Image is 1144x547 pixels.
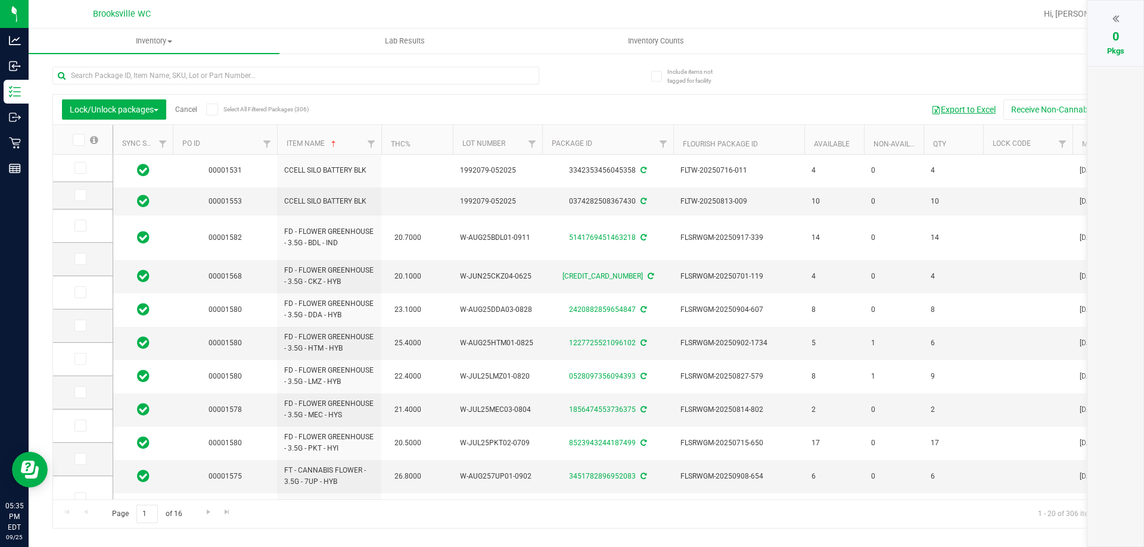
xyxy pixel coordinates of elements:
span: 1992079-052025 [460,165,535,176]
inline-svg: Reports [9,162,21,174]
a: Sync Status [122,139,168,148]
span: 8 [931,304,976,315]
a: Lock Code [993,139,1031,148]
span: Sync from Compliance System [639,233,646,242]
span: FLSRWGM-20250701-119 [680,271,797,282]
a: 00001575 [209,472,242,480]
span: 17 [812,437,857,449]
a: 1227725521096102 [569,339,636,347]
inline-svg: Inventory [9,86,21,98]
span: Hi, [PERSON_NAME]! [1044,9,1121,18]
span: In Sync [137,301,150,318]
span: Brooksville WC [93,9,151,19]
span: 4 [812,165,857,176]
span: FLSRWGM-20250814-802 [680,404,797,415]
span: Sync from Compliance System [639,472,646,480]
span: In Sync [137,401,150,418]
a: 00001580 [209,339,242,347]
span: FLSRWGM-20250902-1734 [680,337,797,349]
a: Go to the next page [200,505,217,521]
span: In Sync [137,468,150,485]
span: CCELL SILO BATTERY BLK [284,165,374,176]
span: In Sync [137,435,150,451]
span: 20.1000 [388,268,427,285]
a: [CREDIT_CARD_NUMBER] [562,272,643,280]
a: Filter [257,134,277,154]
span: Lock/Unlock packages [70,105,158,114]
a: 00001553 [209,197,242,205]
button: Receive Non-Cannabis [1003,99,1102,120]
span: FD - FLOWER GREENHOUSE - 3.5G - DDA - HYB [284,298,374,321]
span: Inventory Counts [612,36,700,46]
span: W-JUL25LMZ01-0820 [460,371,535,382]
span: Pkgs [1107,46,1124,55]
span: Sync from Compliance System [639,405,646,414]
span: Inventory [29,36,279,46]
span: FLTW-20250813-009 [680,196,797,207]
a: 00001580 [209,372,242,380]
a: Lot Number [462,139,505,148]
p: 09/25 [5,533,23,542]
span: 0 [871,437,916,449]
a: 1856474553736375 [569,405,636,414]
a: Cancel [175,105,197,114]
span: 0 [871,404,916,415]
span: W-JUL25PKT02-0709 [460,437,535,449]
span: FLTW-20250716-011 [680,165,797,176]
span: 2 [812,404,857,415]
span: FD - FLOWER GREENHOUSE - 3.5G - CKZ - HYB [284,265,374,287]
a: Filter [153,134,173,154]
span: 4 [812,271,857,282]
a: Lab Results [279,29,530,54]
a: Filter [362,134,381,154]
span: 1 [871,337,916,349]
span: W-JUL25MEC03-0804 [460,404,535,415]
span: FLSRWGM-20250715-650 [680,437,797,449]
span: 0 [1112,29,1119,43]
span: 21.4000 [388,401,427,418]
span: 8 [812,371,857,382]
span: FD - FLOWER GREENHOUSE - 3.5G - LMZ - HYB [284,365,374,387]
a: Available [814,140,850,148]
span: 4 [931,165,976,176]
span: FD - FLOWER GREENHOUSE - 3.5G - HTM - HYB [284,332,374,354]
a: 2420882859654847 [569,305,636,314]
inline-svg: Outbound [9,111,21,123]
a: 00001531 [209,166,242,174]
div: 0374282508367430 [540,196,675,207]
span: FD - FLOWER GREENHOUSE - 3.5G - BDL - IND [284,226,374,249]
span: CCELL SILO BATTERY BLK [284,196,374,207]
span: Select all records on this page [90,136,98,144]
inline-svg: Analytics [9,35,21,46]
span: FLSRWGM-20250917-339 [680,232,797,243]
a: 00001582 [209,233,242,242]
span: In Sync [137,268,150,285]
span: Sync from Compliance System [639,166,646,174]
a: Filter [523,134,542,154]
span: 6 [931,471,976,482]
span: 8 [812,304,857,315]
a: Non-Available [873,140,927,148]
span: 5 [812,337,857,349]
span: 0 [871,304,916,315]
a: Go to the last page [219,505,236,521]
span: 1992079-052025 [460,196,535,207]
span: W-AUG25BDL01-0911 [460,232,535,243]
span: 1 - 20 of 306 items [1028,505,1108,523]
span: 0 [871,232,916,243]
span: FLSRWGM-20250908-654 [680,471,797,482]
span: 17 [931,437,976,449]
span: 14 [931,232,976,243]
a: Modified Date [1082,140,1133,148]
span: 22.4000 [388,368,427,385]
span: Sync from Compliance System [639,197,646,205]
a: Package ID [552,139,592,148]
a: Filter [1053,134,1072,154]
span: 9 [931,371,976,382]
span: W-AUG257UP01-0902 [460,471,535,482]
a: Inventory [29,29,279,54]
span: Include items not tagged for facility [667,67,727,85]
span: 1 [871,371,916,382]
span: In Sync [137,193,150,210]
span: FD - FLOWER GREENHOUSE - 3.5G - PKT - HYI [284,432,374,454]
